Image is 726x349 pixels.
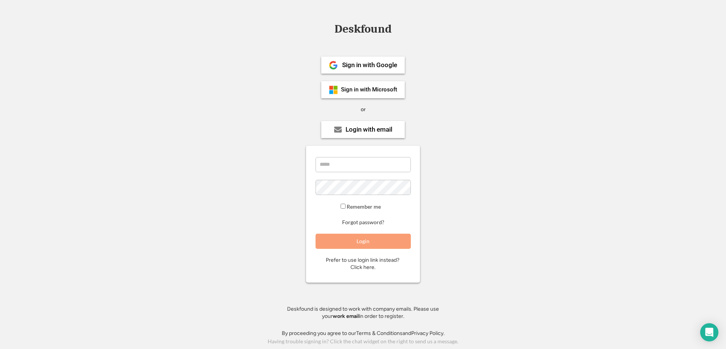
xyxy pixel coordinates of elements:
label: Remember me [347,203,381,210]
div: Sign in with Google [342,62,397,68]
div: By proceeding you agree to our and [282,330,445,337]
div: Sign in with Microsoft [341,87,397,93]
div: Deskfound is designed to work with company emails. Please use your in order to register. [278,305,448,320]
strong: work email [333,313,359,319]
div: or [361,106,366,113]
button: Forgot password? [341,219,385,226]
div: Deskfound [331,23,395,35]
div: Open Intercom Messenger [700,323,718,341]
img: 1024px-Google__G__Logo.svg.png [329,61,338,70]
img: ms-symbollockup_mssymbol_19.png [329,85,338,94]
div: Prefer to use login link instead? Click here. [326,256,401,271]
a: Privacy Policy. [411,330,445,336]
button: Login [316,234,411,249]
a: Terms & Conditions [356,330,402,336]
div: Login with email [346,126,392,133]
